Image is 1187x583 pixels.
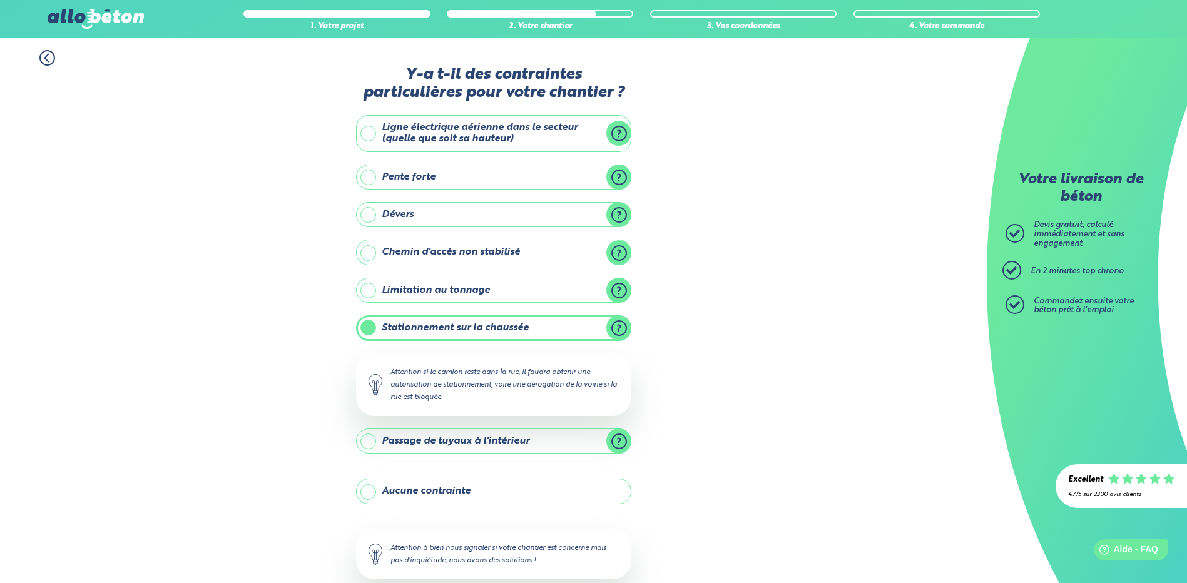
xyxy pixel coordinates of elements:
label: Chemin d'accès non stabilisé [356,240,631,265]
label: Y-a t-il des contraintes particulières pour votre chantier ? [356,66,631,103]
iframe: Help widget launcher [1076,534,1173,569]
label: Ligne électrique aérienne dans le secteur (quelle que soit sa hauteur) [356,115,631,152]
div: 3. Vos coordonnées [650,22,837,31]
div: Attention si le camion reste dans la rue, il faudra obtenir une autorisation de stationnement, vo... [356,353,631,416]
div: 2. Votre chantier [447,22,633,31]
label: Aucune contrainte [356,479,631,504]
label: Pente forte [356,165,631,190]
label: Passage de tuyaux à l'intérieur [356,428,631,454]
label: Limitation au tonnage [356,278,631,303]
div: 1. Votre projet [243,22,430,31]
div: Attention à bien nous signaler si votre chantier est concerné mais pas d'inquiétude, nous avons d... [356,529,631,579]
div: 4. Votre commande [853,22,1040,31]
img: allobéton [48,9,144,29]
label: Dévers [356,202,631,227]
label: Stationnement sur la chaussée [356,315,631,340]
